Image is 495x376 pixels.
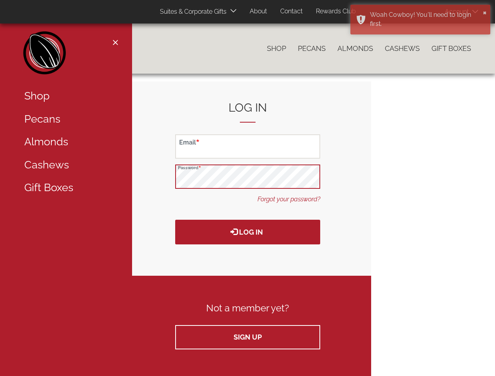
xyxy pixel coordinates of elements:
button: Log in [175,220,320,244]
a: Pecans [292,40,332,57]
input: Email [175,134,320,159]
a: Gift Boxes [18,176,120,199]
a: Shop [261,40,292,57]
a: Home [22,31,67,78]
a: Almonds [332,40,379,57]
h2: Log in [175,101,320,123]
a: Rewards Club [310,4,362,19]
a: Pecans [18,108,120,131]
a: Suites & Corporate Gifts [154,4,229,20]
div: Woah Cowboy! You'll need to login first. [370,11,480,29]
button: × [483,8,487,16]
a: Cashews [18,154,120,177]
a: Cashews [379,40,426,57]
a: Contact [274,4,308,19]
a: Almonds [18,130,120,154]
a: Sign up [175,325,320,349]
h3: Not a member yet? [175,303,320,313]
a: Shop [18,85,120,108]
a: About [244,4,273,19]
a: Forgot your password? [257,195,320,204]
a: Gift Boxes [426,40,477,57]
